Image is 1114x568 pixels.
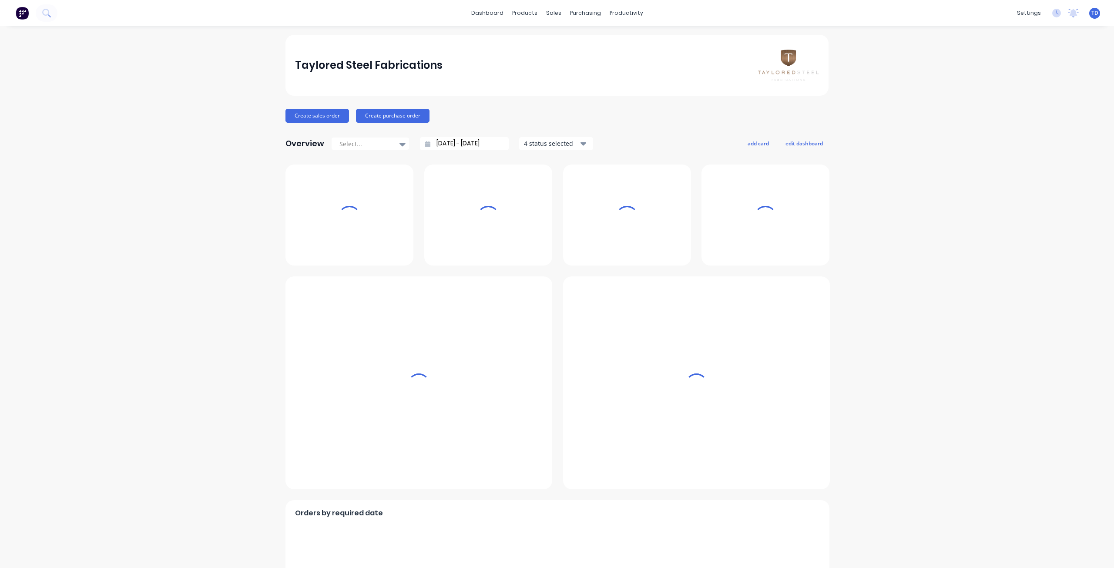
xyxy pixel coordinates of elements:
img: Taylored Steel Fabrications [758,50,819,81]
div: Overview [285,135,324,152]
div: 4 status selected [524,139,579,148]
button: add card [742,138,775,149]
button: Create purchase order [356,109,429,123]
div: purchasing [566,7,605,20]
div: sales [542,7,566,20]
img: Factory [16,7,29,20]
div: products [508,7,542,20]
div: Taylored Steel Fabrications [295,57,443,74]
button: edit dashboard [780,138,829,149]
button: Create sales order [285,109,349,123]
div: settings [1013,7,1045,20]
span: Orders by required date [295,508,383,518]
div: productivity [605,7,648,20]
button: 4 status selected [519,137,593,150]
span: TD [1091,9,1098,17]
a: dashboard [467,7,508,20]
